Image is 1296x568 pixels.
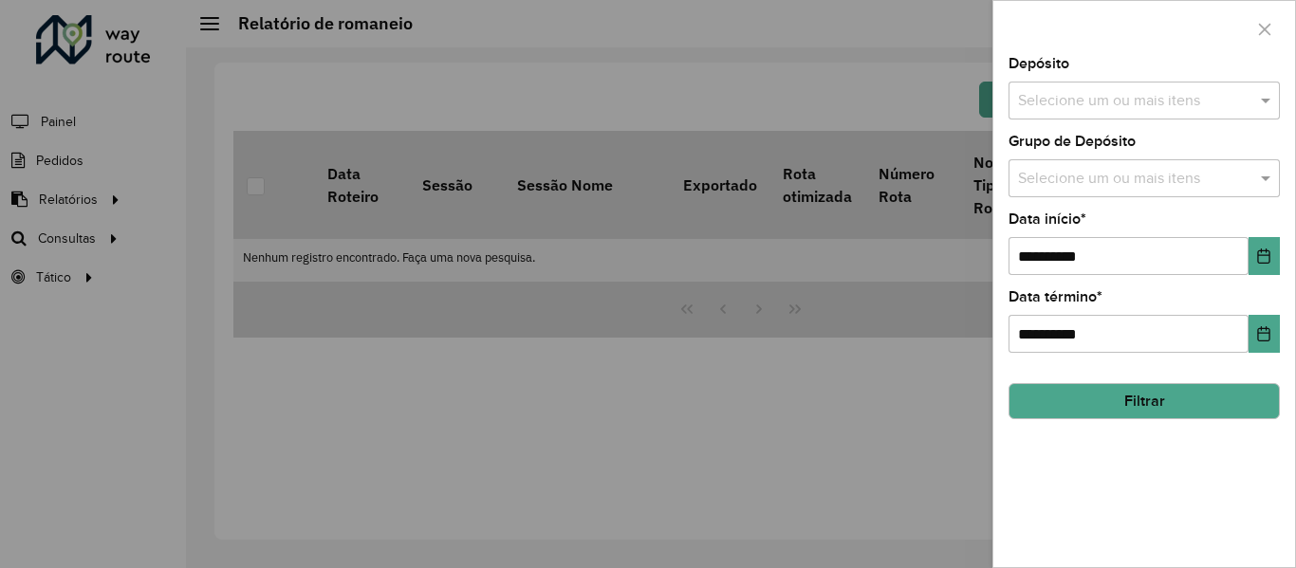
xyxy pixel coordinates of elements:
[1009,285,1102,308] label: Data término
[1249,237,1280,275] button: Choose Date
[1009,208,1086,230] label: Data início
[1009,52,1069,75] label: Depósito
[1009,130,1136,153] label: Grupo de Depósito
[1009,383,1280,419] button: Filtrar
[1249,315,1280,353] button: Choose Date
